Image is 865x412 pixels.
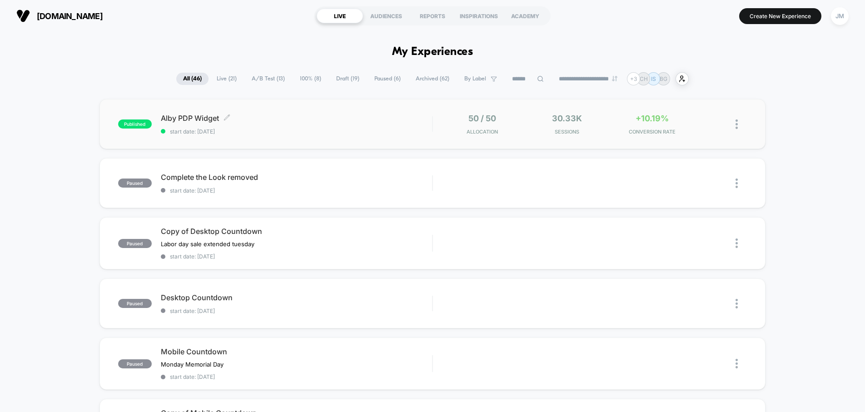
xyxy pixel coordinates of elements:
[161,187,432,194] span: start date: [DATE]
[552,114,582,123] span: 30.33k
[363,9,409,23] div: AUDIENCES
[736,359,738,368] img: close
[161,347,432,356] span: Mobile Countdown
[456,9,502,23] div: INSPIRATIONS
[210,73,244,85] span: Live ( 21 )
[161,227,432,236] span: Copy of Desktop Countdown
[660,75,667,82] p: BG
[409,73,456,85] span: Archived ( 62 )
[161,373,432,380] span: start date: [DATE]
[161,308,432,314] span: start date: [DATE]
[161,253,432,260] span: start date: [DATE]
[640,75,648,82] p: CH
[612,76,617,81] img: end
[736,238,738,248] img: close
[368,73,408,85] span: Paused ( 6 )
[317,9,363,23] div: LIVE
[118,119,152,129] span: published
[161,361,224,368] span: Monday Memorial Day
[392,45,473,59] h1: My Experiences
[37,11,103,21] span: [DOMAIN_NAME]
[161,293,432,302] span: Desktop Countdown
[161,128,432,135] span: start date: [DATE]
[176,73,209,85] span: All ( 46 )
[627,72,640,85] div: + 3
[118,179,152,188] span: paused
[118,299,152,308] span: paused
[467,129,498,135] span: Allocation
[161,173,432,182] span: Complete the Look removed
[736,299,738,308] img: close
[293,73,328,85] span: 100% ( 8 )
[828,7,851,25] button: JM
[468,114,496,123] span: 50 / 50
[161,240,254,248] span: Labor day sale extended tuesday
[14,9,105,23] button: [DOMAIN_NAME]
[502,9,548,23] div: ACADEMY
[118,239,152,248] span: paused
[736,179,738,188] img: close
[464,75,486,82] span: By Label
[736,119,738,129] img: close
[527,129,607,135] span: Sessions
[636,114,669,123] span: +10.19%
[831,7,849,25] div: JM
[409,9,456,23] div: REPORTS
[612,129,692,135] span: CONVERSION RATE
[16,9,30,23] img: Visually logo
[739,8,821,24] button: Create New Experience
[329,73,366,85] span: Draft ( 19 )
[118,359,152,368] span: paused
[245,73,292,85] span: A/B Test ( 13 )
[651,75,656,82] p: IS
[161,114,432,123] span: Alby PDP Widget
